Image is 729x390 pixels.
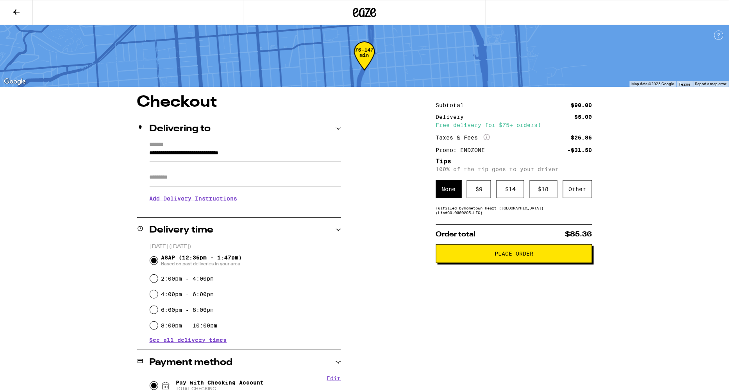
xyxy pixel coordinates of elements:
h2: Delivery time [150,225,214,235]
div: Taxes & Fees [436,134,490,141]
div: $ 14 [497,180,524,198]
span: ASAP (12:36pm - 1:47pm) [161,254,242,267]
div: Free delivery for $75+ orders! [436,122,592,128]
span: Order total [436,231,476,238]
p: We'll contact you at [PHONE_NUMBER] when we arrive [150,208,341,214]
div: Promo: ENDZONE [436,147,491,153]
div: Other [563,180,592,198]
div: -$31.50 [568,147,592,153]
span: $85.36 [565,231,592,238]
p: 100% of the tip goes to your driver [436,166,592,172]
h1: Checkout [137,95,341,110]
label: 8:00pm - 10:00pm [161,322,217,329]
span: Map data ©2025 Google [632,82,674,86]
h2: Payment method [150,358,233,367]
span: Place Order [495,251,533,256]
div: Fulfilled by Hometown Heart ([GEOGRAPHIC_DATA]) (Lic# C9-0000295-LIC ) [436,206,592,215]
span: Based on past deliveries in your area [161,261,242,267]
a: Report a map error [695,82,727,86]
button: Place Order [436,244,592,263]
div: Subtotal [436,102,470,108]
p: [DATE] ([DATE]) [150,243,341,250]
span: Hi. Need any help? [5,5,56,12]
label: 6:00pm - 8:00pm [161,307,214,313]
label: 4:00pm - 6:00pm [161,291,214,297]
h3: Add Delivery Instructions [150,190,341,208]
div: Delivery [436,114,470,120]
h5: Tips [436,158,592,165]
div: $5.00 [575,114,592,120]
div: $ 18 [530,180,557,198]
button: Edit [327,375,341,381]
a: Open this area in Google Maps (opens a new window) [2,77,28,87]
div: $26.86 [571,135,592,140]
img: Google [2,77,28,87]
div: $ 9 [467,180,491,198]
button: See all delivery times [150,337,227,343]
div: None [436,180,462,198]
label: 2:00pm - 4:00pm [161,276,214,282]
h2: Delivering to [150,124,211,134]
div: $90.00 [571,102,592,108]
div: 76-147 min [354,47,375,77]
a: Terms [679,82,691,86]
